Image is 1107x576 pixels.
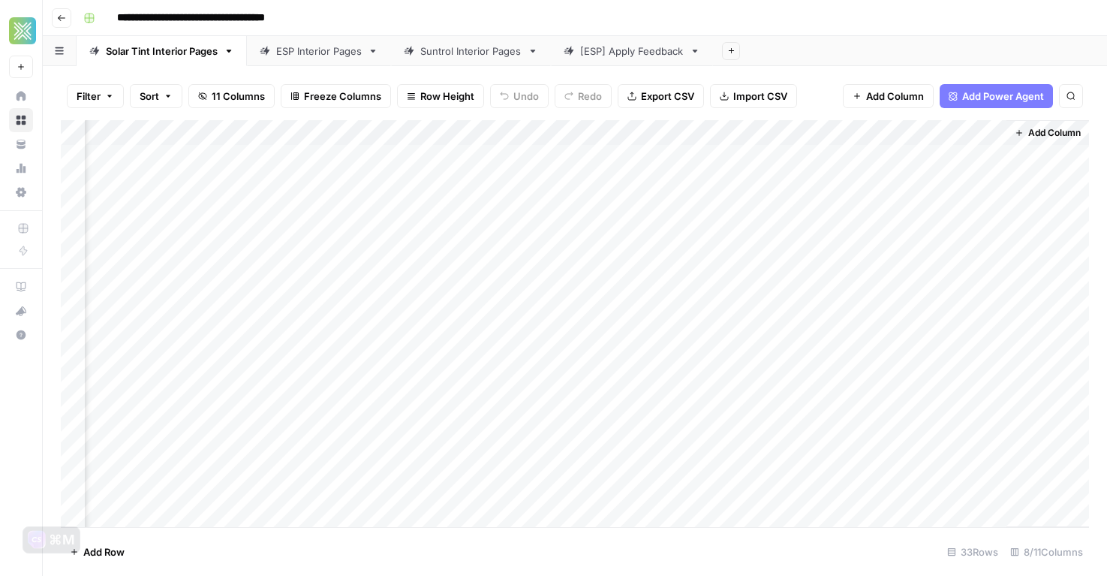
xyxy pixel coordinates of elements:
div: What's new? [10,300,32,322]
a: Usage [9,156,33,180]
div: 8/11 Columns [1004,540,1089,564]
span: Undo [513,89,539,104]
button: Row Height [397,84,484,108]
div: Solar Tint Interior Pages [106,44,218,59]
button: Export CSV [618,84,704,108]
div: [ESP] Apply Feedback [580,44,684,59]
button: What's new? [9,299,33,323]
button: Undo [490,84,549,108]
span: Freeze Columns [304,89,381,104]
a: Settings [9,180,33,204]
button: Sort [130,84,182,108]
span: Row Height [420,89,474,104]
span: Add Column [1028,126,1081,140]
div: 33 Rows [941,540,1004,564]
button: Redo [555,84,612,108]
span: Filter [77,89,101,104]
button: Add Column [843,84,934,108]
button: Add Row [61,540,134,564]
a: Solar Tint Interior Pages [77,36,247,66]
button: Freeze Columns [281,84,391,108]
button: Help + Support [9,323,33,347]
span: Redo [578,89,602,104]
a: Browse [9,108,33,132]
span: Sort [140,89,159,104]
span: Import CSV [733,89,787,104]
span: Add Power Agent [962,89,1044,104]
button: Add Column [1009,123,1087,143]
div: ESP Interior Pages [276,44,362,59]
button: 11 Columns [188,84,275,108]
a: ESP Interior Pages [247,36,391,66]
button: Filter [67,84,124,108]
a: [ESP] Apply Feedback [551,36,713,66]
span: Export CSV [641,89,694,104]
button: Import CSV [710,84,797,108]
button: Add Power Agent [940,84,1053,108]
a: Your Data [9,132,33,156]
div: Suntrol Interior Pages [420,44,522,59]
span: Add Column [866,89,924,104]
a: Home [9,84,33,108]
a: Suntrol Interior Pages [391,36,551,66]
button: Workspace: Xponent21 [9,12,33,50]
a: AirOps Academy [9,275,33,299]
img: Xponent21 Logo [9,17,36,44]
span: Add Row [83,544,125,559]
div: ⌘M [49,532,75,547]
span: 11 Columns [212,89,265,104]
